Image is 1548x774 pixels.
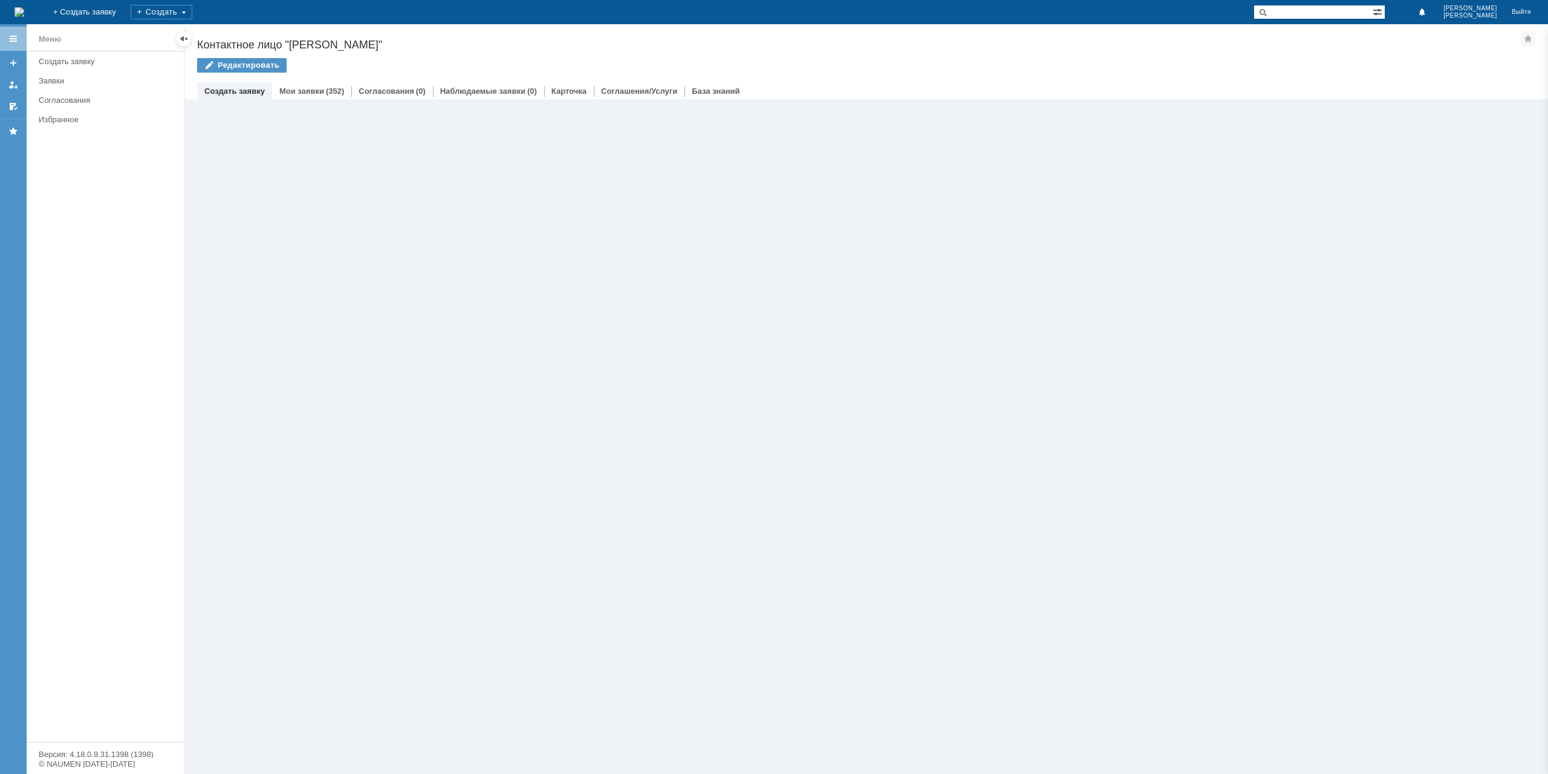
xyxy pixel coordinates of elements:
[131,5,192,19] div: Создать
[4,53,23,73] a: Создать заявку
[4,97,23,116] a: Мои согласования
[551,87,587,96] a: Карточка
[601,87,677,96] a: Соглашения/Услуги
[416,87,426,96] div: (0)
[39,32,61,47] div: Меню
[39,76,177,85] div: Заявки
[39,760,172,768] div: © NAUMEN [DATE]-[DATE]
[34,71,181,90] a: Заявки
[39,57,177,66] div: Создать заявку
[440,87,525,96] a: Наблюдаемые заявки
[1373,5,1385,17] span: Расширенный поиск
[326,87,344,96] div: (352)
[1443,5,1497,12] span: [PERSON_NAME]
[527,87,537,96] div: (0)
[177,31,191,46] div: Скрыть меню
[15,7,24,17] a: Перейти на домашнюю страницу
[279,87,324,96] a: Мои заявки
[204,87,265,96] a: Создать заявку
[39,750,172,758] div: Версия: 4.18.0.9.31.1398 (1398)
[1443,12,1497,19] span: [PERSON_NAME]
[1521,31,1535,46] div: Сделать домашней страницей
[39,115,163,124] div: Избранное
[359,87,414,96] a: Согласования
[39,96,177,105] div: Согласования
[34,91,181,110] a: Согласования
[4,75,23,94] a: Мои заявки
[15,7,24,17] img: logo
[692,87,740,96] a: База знаний
[197,39,1501,51] div: Контактное лицо "[PERSON_NAME]"
[34,52,181,71] a: Создать заявку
